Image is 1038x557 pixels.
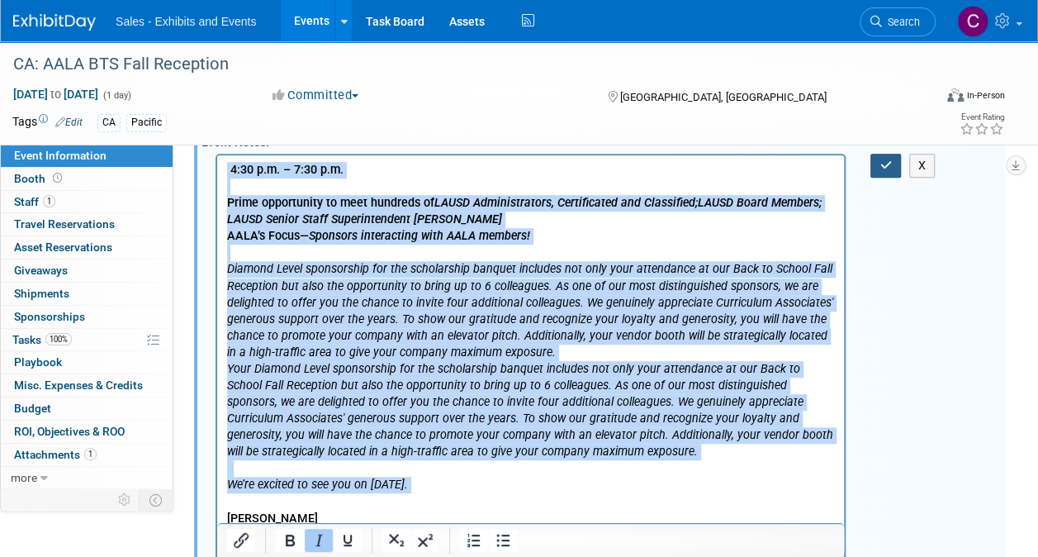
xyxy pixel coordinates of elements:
[12,333,72,346] span: Tasks
[1,191,173,213] a: Staff1
[84,448,97,460] span: 1
[334,529,362,552] button: Underline
[12,113,83,132] td: Tags
[1,374,173,397] a: Misc. Expenses & Credits
[620,91,827,103] span: [GEOGRAPHIC_DATA], [GEOGRAPHIC_DATA]
[489,529,517,552] button: Bullet list
[947,88,964,102] img: Format-Inperson.png
[97,114,121,131] div: CA
[1,283,173,305] a: Shipments
[12,87,99,102] span: [DATE] [DATE]
[957,6,988,37] img: Christine Lurz
[14,425,125,438] span: ROI, Objectives & ROO
[882,16,920,28] span: Search
[14,310,85,323] span: Sponsorships
[1,329,173,351] a: Tasks100%
[126,114,167,131] div: Pacific
[50,172,65,184] span: Booth not reserved yet
[111,489,140,511] td: Personalize Event Tab Strip
[7,50,920,79] div: CA: AALA BTS Fall Reception
[860,86,1005,111] div: Event Format
[11,471,37,484] span: more
[1,398,173,420] a: Budget
[14,264,68,277] span: Giveaways
[1,259,173,282] a: Giveaways
[909,154,936,178] button: X
[43,195,55,207] span: 1
[14,355,62,369] span: Playbook
[14,240,112,254] span: Asset Reservations
[966,89,1005,102] div: In-Person
[960,113,1004,121] div: Event Rating
[13,14,96,31] img: ExhibitDay
[14,448,97,461] span: Attachments
[860,7,936,36] a: Search
[411,529,439,552] button: Superscript
[267,87,365,104] button: Committed
[102,90,131,101] span: (1 day)
[382,529,410,552] button: Subscript
[227,529,255,552] button: Insert/edit link
[14,172,65,185] span: Booth
[1,351,173,374] a: Playbook
[140,489,173,511] td: Toggle Event Tabs
[305,529,333,552] button: Italic
[1,444,173,466] a: Attachments1
[45,333,72,345] span: 100%
[1,236,173,259] a: Asset Reservations
[1,467,173,489] a: more
[1,213,173,236] a: Travel Reservations
[1,168,173,190] a: Booth
[48,88,64,101] span: to
[276,529,304,552] button: Bold
[14,217,115,231] span: Travel Reservations
[1,421,173,443] a: ROI, Objectives & ROO
[14,149,107,162] span: Event Information
[116,15,256,28] span: Sales - Exhibits and Events
[14,195,55,208] span: Staff
[14,402,51,415] span: Budget
[14,287,69,300] span: Shipments
[460,529,488,552] button: Numbered list
[14,378,143,392] span: Misc. Expenses & Credits
[1,306,173,328] a: Sponsorships
[55,117,83,128] a: Edit
[1,145,173,167] a: Event Information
